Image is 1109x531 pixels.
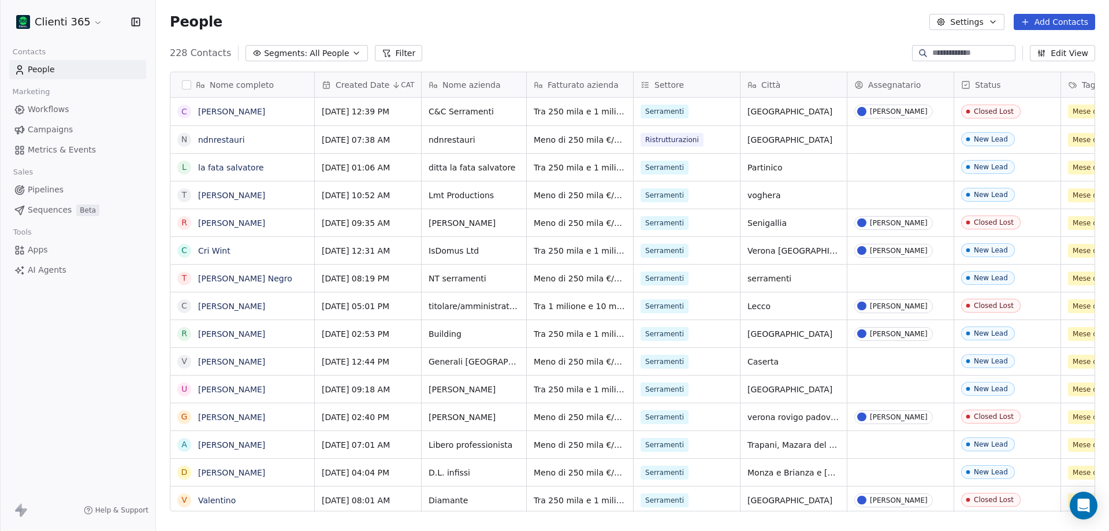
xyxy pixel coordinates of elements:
div: U [181,383,187,395]
span: Tools [8,224,36,241]
span: [DATE] 01:06 AM [322,162,414,173]
span: Pipelines [28,184,64,196]
div: V [181,494,187,506]
span: Lecco [747,300,840,312]
span: Segments: [264,47,307,60]
a: [PERSON_NAME] [198,191,265,200]
div: R [181,217,187,229]
a: Workflows [9,100,146,119]
img: clienti365-logo-quadrato-negativo.png [16,15,30,29]
div: V [181,355,187,367]
div: New Lead [974,468,1008,476]
a: [PERSON_NAME] [198,329,265,339]
span: Serramenti [641,383,689,396]
span: AI Agents [28,264,66,276]
button: Settings [929,14,1004,30]
span: Fatturato azienda [548,79,619,91]
div: New Lead [974,246,1008,254]
span: Libero professionista [429,439,519,451]
div: C [181,244,187,257]
span: [GEOGRAPHIC_DATA] [747,384,840,395]
span: ditta la fata salvatore [429,162,519,173]
a: [PERSON_NAME] [198,468,265,477]
span: [DATE] 12:31 AM [322,245,414,257]
a: ndnrestauri [198,135,245,144]
div: A [181,439,187,451]
span: Metrics & Events [28,144,96,156]
span: D.L. infissi [429,467,519,478]
span: [GEOGRAPHIC_DATA] [747,495,840,506]
span: Sequences [28,204,72,216]
div: New Lead [974,357,1008,365]
div: New Lead [974,135,1008,143]
span: Partinico [747,162,840,173]
span: [DATE] 07:01 AM [322,439,414,451]
div: [PERSON_NAME] [870,496,928,504]
span: Tra 250 mila e 1 milione €/anno [534,328,626,340]
a: [PERSON_NAME] [198,357,265,366]
span: [DATE] 04:04 PM [322,467,414,478]
div: n [181,133,187,146]
div: Nome azienda [422,72,526,97]
span: Serramenti [641,466,689,480]
span: ndnrestauri [429,134,519,146]
span: Tra 250 mila e 1 milione €/anno [534,106,626,117]
a: [PERSON_NAME] [198,107,265,116]
span: Campaigns [28,124,73,136]
span: [GEOGRAPHIC_DATA] [747,134,840,146]
div: D [181,466,188,478]
span: [PERSON_NAME] [429,217,519,229]
div: l [182,161,187,173]
a: Cri Wint [198,246,230,255]
a: [PERSON_NAME] [198,218,265,228]
div: Closed Lost [974,496,1014,504]
span: Città [761,79,780,91]
span: Meno di 250 mila €/anno [534,217,626,229]
span: Verona [GEOGRAPHIC_DATA] [GEOGRAPHIC_DATA] [GEOGRAPHIC_DATA] [GEOGRAPHIC_DATA] [747,245,840,257]
span: Meno di 250 mila €/anno [534,273,626,284]
div: R [181,328,187,340]
span: [DATE] 12:44 PM [322,356,414,367]
span: People [170,13,222,31]
span: Serramenti [641,410,689,424]
div: [PERSON_NAME] [870,413,928,421]
div: C [181,106,187,118]
a: [PERSON_NAME] [198,302,265,311]
span: Meno di 250 mila €/anno [534,134,626,146]
span: [DATE] 08:19 PM [322,273,414,284]
a: [PERSON_NAME] [198,413,265,422]
span: verona rovigo padova [GEOGRAPHIC_DATA] [GEOGRAPHIC_DATA] [747,411,840,423]
span: Building [429,328,519,340]
div: T [182,272,187,284]
span: Settore [654,79,684,91]
span: NT serramenti [429,273,519,284]
span: Tra 250 mila e 1 milione €/anno [534,384,626,395]
div: Open Intercom Messenger [1070,492,1097,519]
a: la fata salvatore [198,163,264,172]
div: New Lead [974,329,1008,337]
span: Contacts [8,43,51,61]
span: 228 Contacts [170,46,231,60]
div: Closed Lost [974,107,1014,116]
span: Tra 250 mila e 1 milione €/anno [534,162,626,173]
div: New Lead [974,274,1008,282]
span: Nome azienda [442,79,501,91]
div: grid [170,98,315,512]
div: [PERSON_NAME] [870,302,928,310]
div: Closed Lost [974,413,1014,421]
span: Serramenti [641,244,689,258]
a: [PERSON_NAME] [198,385,265,394]
span: Serramenti [641,299,689,313]
span: Ristrutturazioni [641,133,704,147]
div: Closed Lost [974,302,1014,310]
span: Caserta [747,356,840,367]
div: Fatturato azienda [527,72,633,97]
a: [PERSON_NAME] Negro [198,274,292,283]
a: Help & Support [84,506,148,515]
div: Città [740,72,847,97]
span: Serramenti [641,493,689,507]
span: [DATE] 12:39 PM [322,106,414,117]
span: [DATE] 08:01 AM [322,495,414,506]
button: Clienti 365 [14,12,105,32]
span: [DATE] 09:18 AM [322,384,414,395]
